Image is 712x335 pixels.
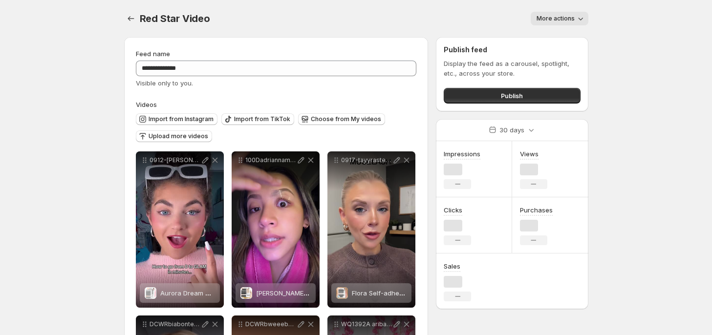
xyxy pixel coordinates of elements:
[444,88,580,104] button: Publish
[341,320,392,328] p: WQ1392A aribaricarii 2025825
[245,156,296,164] p: 100Dadriannamariiee2025912
[149,132,208,140] span: Upload more videos
[232,151,320,308] div: 100Dadriannamariiee2025912ATHENA Lash Clusters Kit[PERSON_NAME] Clusters Kit
[245,320,296,328] p: DCWRbweeebweee2025919
[136,79,193,87] span: Visible only to you.
[298,113,385,125] button: Choose from My videos
[311,115,381,123] span: Choose from My videos
[145,287,156,299] img: Aurora Dream Dual-Layer Lash Kit (Self-Adhesive Upper & Lower Lash Set)
[140,13,210,24] span: Red Star Video
[336,287,348,299] img: Flora Self-adhensive Lash Kit
[520,149,539,159] h3: Views
[444,261,460,271] h3: Sales
[136,50,170,58] span: Feed name
[341,156,392,164] p: 0917-tayyrastetter-1999
[444,205,462,215] h3: Clicks
[352,289,441,297] span: Flora Self-adhensive Lash Kit
[234,115,290,123] span: Import from TikTok
[150,156,200,164] p: 0912-[PERSON_NAME]
[124,12,138,25] button: Settings
[136,151,224,308] div: 0912-[PERSON_NAME]Aurora Dream Dual-Layer Lash Kit (Self-Adhesive Upper & Lower Lash Set)Aurora D...
[501,91,523,101] span: Publish
[221,113,294,125] button: Import from TikTok
[136,113,217,125] button: Import from Instagram
[136,101,157,108] span: Videos
[520,205,553,215] h3: Purchases
[444,149,480,159] h3: Impressions
[150,320,200,328] p: DCWRbiabontempi 202599
[499,125,524,135] p: 30 days
[149,115,214,123] span: Import from Instagram
[327,151,415,308] div: 0917-tayyrastetter-1999Flora Self-adhensive Lash KitFlora Self-adhensive Lash Kit
[531,12,588,25] button: More actions
[256,289,342,297] span: [PERSON_NAME] Clusters Kit
[240,287,252,299] img: ATHENA Lash Clusters Kit
[537,15,575,22] span: More actions
[136,130,212,142] button: Upload more videos
[160,289,390,297] span: Aurora Dream Dual-Layer Lash Kit (Self-Adhesive Upper & Lower Lash Set)
[444,59,580,78] p: Display the feed as a carousel, spotlight, etc., across your store.
[444,45,580,55] h2: Publish feed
